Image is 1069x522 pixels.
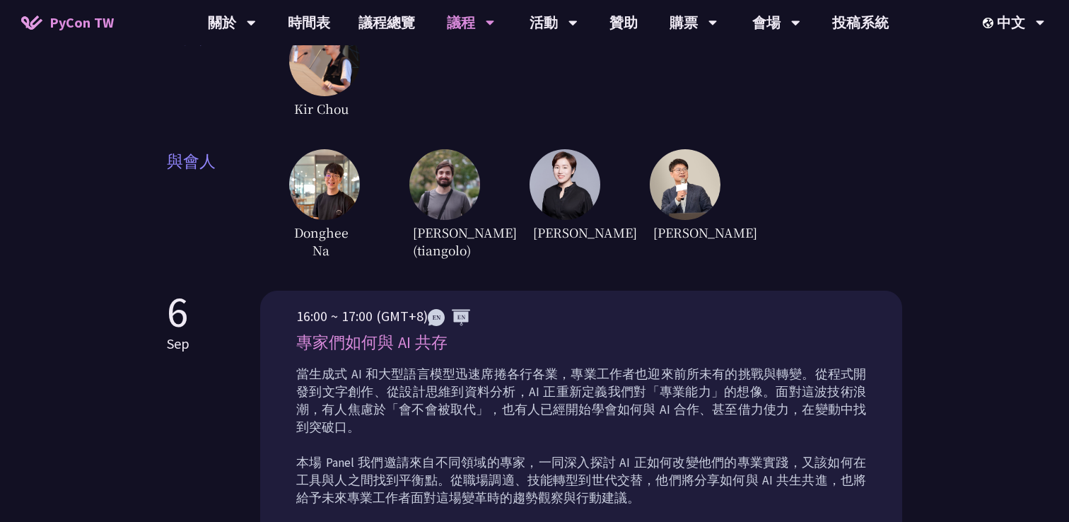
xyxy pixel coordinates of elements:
img: Locale Icon [983,18,997,28]
img: Sebasti%C3%A1nRam%C3%ADrez.1365658.jpeg [409,149,480,220]
a: PyCon TW [7,5,128,40]
span: [PERSON_NAME] [650,220,713,245]
span: [PERSON_NAME] (tiangolo) [409,220,473,262]
span: Donghee Na [289,220,353,262]
span: 與會人 [167,149,289,262]
img: Kir Chou [289,25,360,96]
p: 專家們如何與 AI 共存 [296,330,866,355]
img: Home icon of PyCon TW 2025 [21,16,42,30]
span: 主持人 [167,25,289,121]
span: PyCon TW [49,12,114,33]
p: 16:00 ~ 17:00 (GMT+8) [296,306,866,327]
span: Kir Chou [289,96,353,121]
img: YCChen.e5e7a43.jpg [650,149,720,220]
p: 6 [167,291,189,333]
img: ENEN.5a408d1.svg [428,309,470,326]
p: Sep [167,333,189,354]
img: TicaLin.61491bf.png [530,149,600,220]
img: DongheeNa.093fe47.jpeg [289,149,360,220]
span: [PERSON_NAME] [530,220,593,245]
